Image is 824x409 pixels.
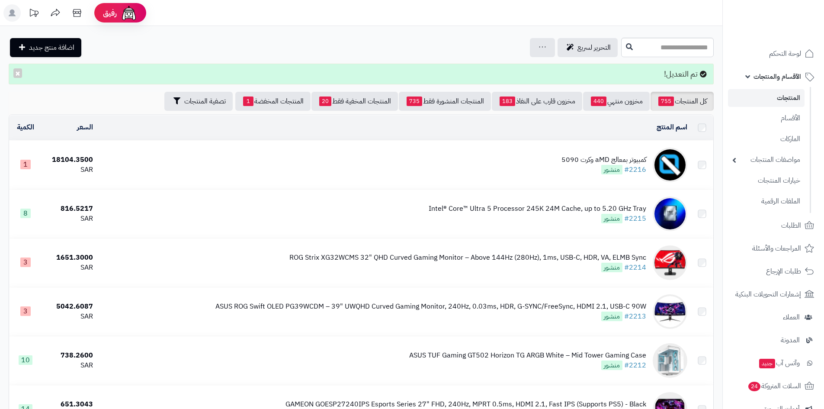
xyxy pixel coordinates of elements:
span: منشور [601,214,622,223]
span: منشور [601,312,622,321]
span: 755 [658,97,674,106]
div: SAR [46,214,93,224]
a: المنتجات المنشورة فقط735 [399,92,491,111]
a: المراجعات والأسئلة [728,238,819,259]
div: كمبيوتر بمعالج aMD وكرت 5090 [561,155,646,165]
a: السعر [77,122,93,132]
span: اضافة منتج جديد [29,42,74,53]
div: 1651.3000 [46,253,93,263]
img: logo-2.png [765,18,816,36]
div: 18104.3500 [46,155,93,165]
a: #2215 [624,213,646,224]
div: ROG Strix XG32WCMS 32" QHD Curved Gaming Monitor – Above 144Hz (280Hz), 1ms, USB-C, HDR, VA, ELMB... [289,253,646,263]
div: ASUS ROG Swift OLED PG39WCDM – 39" UWQHD Curved Gaming Monitor, 240Hz, 0.03ms, HDR, G-SYNC/FreeSy... [215,302,646,312]
span: 10 [19,355,32,365]
span: 3 [20,306,31,316]
span: 20 [319,97,331,106]
img: ASUS TUF Gaming GT502 Horizon TG ARGB White – Mid Tower Gaming Case [653,343,687,378]
img: ASUS ROG Swift OLED PG39WCDM – 39" UWQHD Curved Gaming Monitor, 240Hz, 0.03ms, HDR, G-SYNC/FreeSy... [653,294,687,329]
a: المنتجات المخفضة1 [235,92,311,111]
a: الكمية [17,122,34,132]
span: منشور [601,165,622,174]
a: لوحة التحكم [728,43,819,64]
a: اضافة منتج جديد [10,38,81,57]
a: #2213 [624,311,646,322]
a: طلبات الإرجاع [728,261,819,282]
img: ROG Strix XG32WCMS 32" QHD Curved Gaming Monitor – Above 144Hz (280Hz), 1ms, USB-C, HDR, VA, ELMB... [653,245,687,280]
span: إشعارات التحويلات البنكية [735,288,801,300]
a: الأقسام [728,109,805,128]
a: مخزون قارب على النفاذ183 [492,92,582,111]
div: SAR [46,361,93,370]
a: #2212 [624,360,646,370]
span: المدونة [781,334,800,346]
span: الطلبات [781,219,801,232]
a: المدونة [728,330,819,351]
span: 183 [500,97,515,106]
span: طلبات الإرجاع [766,265,801,277]
span: لوحة التحكم [769,48,801,60]
span: رفيق [103,8,117,18]
a: الطلبات [728,215,819,236]
a: #2214 [624,262,646,273]
a: تحديثات المنصة [23,4,45,24]
span: جديد [759,359,775,368]
span: 3 [20,258,31,267]
a: وآتس آبجديد [728,353,819,374]
button: تصفية المنتجات [164,92,233,111]
a: اسم المنتج [657,122,687,132]
span: 24 [748,381,760,391]
a: مخزون منتهي440 [583,92,650,111]
div: 816.5217 [46,204,93,214]
span: العملاء [783,311,800,323]
img: Intel® Core™ Ultra 5 Processor 245K 24M Cache, up to 5.20 GHz Tray [653,196,687,231]
span: المراجعات والأسئلة [752,242,801,254]
div: تم التعديل! [9,64,714,84]
a: إشعارات التحويلات البنكية [728,284,819,305]
div: SAR [46,312,93,322]
span: السلات المتروكة [747,380,801,392]
span: الأقسام والمنتجات [753,71,801,83]
div: 5042.6087 [46,302,93,312]
a: #2216 [624,164,646,175]
a: العملاء [728,307,819,328]
span: منشور [601,361,622,370]
span: 1 [20,160,31,169]
div: 738.2600 [46,351,93,361]
a: الماركات [728,130,805,148]
a: المنتجات [728,89,805,107]
img: ai-face.png [120,4,138,22]
span: 735 [407,97,422,106]
button: × [13,68,22,78]
a: السلات المتروكة24 [728,376,819,396]
div: Intel® Core™ Ultra 5 Processor 245K 24M Cache, up to 5.20 GHz Tray [429,204,646,214]
img: كمبيوتر بمعالج aMD وكرت 5090 [653,148,687,182]
a: مواصفات المنتجات [728,151,805,169]
a: خيارات المنتجات [728,171,805,190]
span: تصفية المنتجات [184,96,226,106]
span: التحرير لسريع [577,42,611,53]
span: منشور [601,263,622,272]
span: 8 [20,209,31,218]
div: SAR [46,263,93,273]
div: ASUS TUF Gaming GT502 Horizon TG ARGB White – Mid Tower Gaming Case [409,351,646,361]
a: التحرير لسريع [558,38,618,57]
a: الملفات الرقمية [728,192,805,211]
a: كل المنتجات755 [651,92,714,111]
span: 1 [243,97,253,106]
span: 440 [591,97,606,106]
div: SAR [46,165,93,175]
span: وآتس آب [758,357,800,369]
a: المنتجات المخفية فقط20 [311,92,398,111]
